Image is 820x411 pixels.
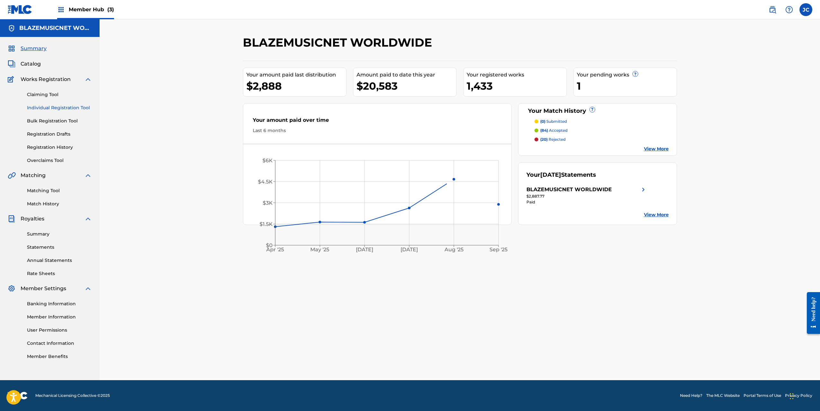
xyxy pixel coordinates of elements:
[744,393,781,398] a: Portal Terms of Use
[769,6,776,13] img: search
[540,137,548,142] span: (20)
[84,76,92,83] img: expand
[8,215,15,223] img: Royalties
[27,131,92,138] a: Registration Drafts
[27,244,92,251] a: Statements
[357,79,456,93] div: $20,583
[57,6,65,13] img: Top Rightsholders
[644,146,669,152] a: View More
[8,172,16,179] img: Matching
[253,127,502,134] div: Last 6 months
[356,247,373,253] tspan: [DATE]
[35,393,110,398] span: Mechanical Licensing Collective © 2025
[8,60,41,68] a: CatalogCatalog
[27,270,92,277] a: Rate Sheets
[526,186,612,193] div: BLAZEMUSICNET WORLDWIDE
[84,172,92,179] img: expand
[84,215,92,223] img: expand
[27,314,92,320] a: Member Information
[8,76,16,83] img: Works Registration
[706,393,740,398] a: The MLC Website
[467,71,567,79] div: Your registered works
[8,285,15,292] img: Member Settings
[263,200,273,206] tspan: $3K
[27,118,92,124] a: Bulk Registration Tool
[21,60,41,68] span: Catalog
[534,128,669,133] a: (84) accepted
[19,24,92,32] h5: BLAZEMUSICNET WORLDWIDE
[577,79,677,93] div: 1
[540,119,545,124] span: (0)
[266,242,273,248] tspan: $0
[401,247,418,253] tspan: [DATE]
[27,340,92,347] a: Contact Information
[27,157,92,164] a: Overclaims Tool
[540,137,566,142] p: rejected
[790,387,794,406] div: Drag
[526,186,647,205] a: BLAZEMUSICNET WORLDWIDEright chevron icon$2,887.77Paid
[444,247,463,253] tspan: Aug '25
[310,247,329,253] tspan: May '25
[21,172,46,179] span: Matching
[260,221,273,227] tspan: $1.5K
[27,231,92,237] a: Summary
[577,71,677,79] div: Your pending works
[802,287,820,339] iframe: Resource Center
[766,3,779,16] a: Public Search
[8,45,15,52] img: Summary
[266,247,284,253] tspan: Apr '25
[785,393,812,398] a: Privacy Policy
[799,3,812,16] div: User Menu
[84,285,92,292] img: expand
[540,128,568,133] p: accepted
[540,171,561,178] span: [DATE]
[8,5,32,14] img: MLC Logo
[534,119,669,124] a: (0) submitted
[243,35,435,50] h2: BLAZEMUSICNET WORLDWIDE
[526,107,669,115] div: Your Match History
[107,6,114,13] span: (3)
[540,128,548,133] span: (84)
[8,392,28,399] img: logo
[526,193,647,199] div: $2,887.77
[783,3,796,16] div: Help
[8,24,15,32] img: Accounts
[467,79,567,93] div: 1,433
[27,187,92,194] a: Matching Tool
[540,119,567,124] p: submitted
[785,6,793,13] img: help
[526,199,647,205] div: Paid
[27,104,92,111] a: Individual Registration Tool
[8,60,15,68] img: Catalog
[21,285,66,292] span: Member Settings
[69,6,114,13] span: Member Hub
[253,116,502,127] div: Your amount paid over time
[27,257,92,264] a: Annual Statements
[27,353,92,360] a: Member Benefits
[639,186,647,193] img: right chevron icon
[246,79,346,93] div: $2,888
[644,211,669,218] a: View More
[246,71,346,79] div: Your amount paid last distribution
[21,215,44,223] span: Royalties
[526,171,596,179] div: Your Statements
[633,71,638,76] span: ?
[27,91,92,98] a: Claiming Tool
[21,45,47,52] span: Summary
[21,76,71,83] span: Works Registration
[27,144,92,151] a: Registration History
[680,393,702,398] a: Need Help?
[357,71,456,79] div: Amount paid to date this year
[258,179,273,185] tspan: $4.5K
[534,137,669,142] a: (20) rejected
[489,247,507,253] tspan: Sep '25
[27,201,92,207] a: Match History
[27,327,92,334] a: User Permissions
[27,300,92,307] a: Banking Information
[262,157,273,164] tspan: $6K
[788,380,820,411] iframe: Chat Widget
[8,45,47,52] a: SummarySummary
